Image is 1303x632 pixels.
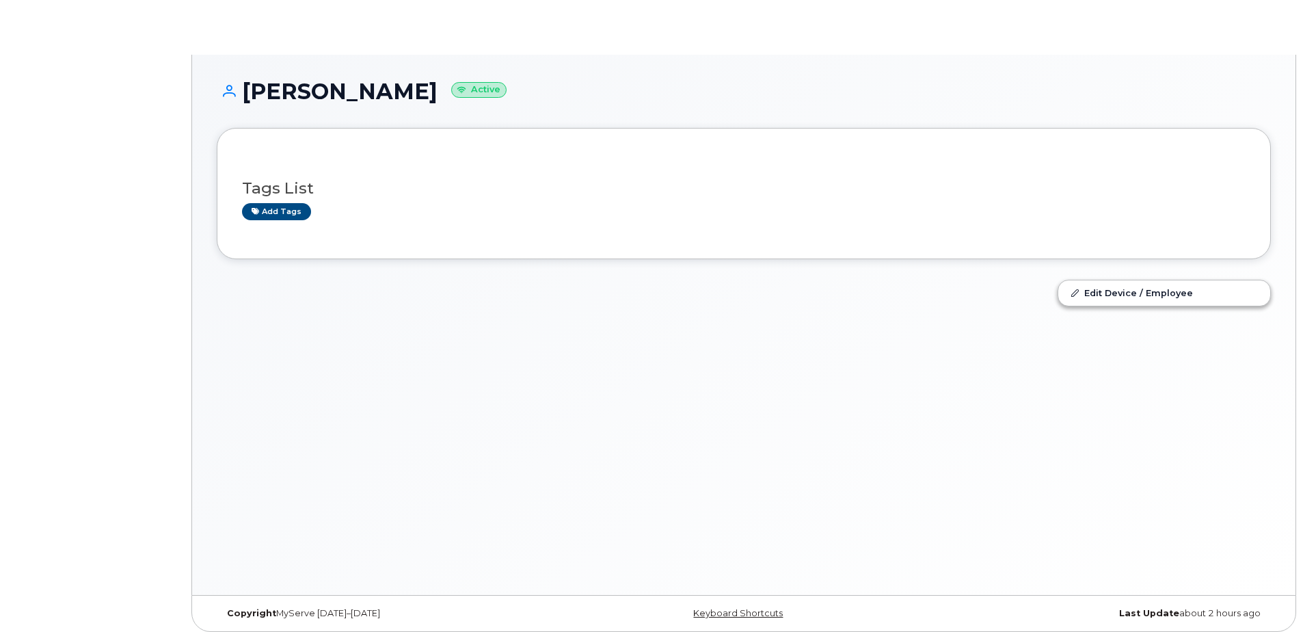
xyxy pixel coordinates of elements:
div: about 2 hours ago [919,608,1271,619]
strong: Last Update [1119,608,1179,618]
h1: [PERSON_NAME] [217,79,1271,103]
a: Edit Device / Employee [1058,280,1270,305]
small: Active [451,82,507,98]
strong: Copyright [227,608,276,618]
a: Keyboard Shortcuts [693,608,783,618]
a: Add tags [242,203,311,220]
div: MyServe [DATE]–[DATE] [217,608,568,619]
h3: Tags List [242,180,1246,197]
